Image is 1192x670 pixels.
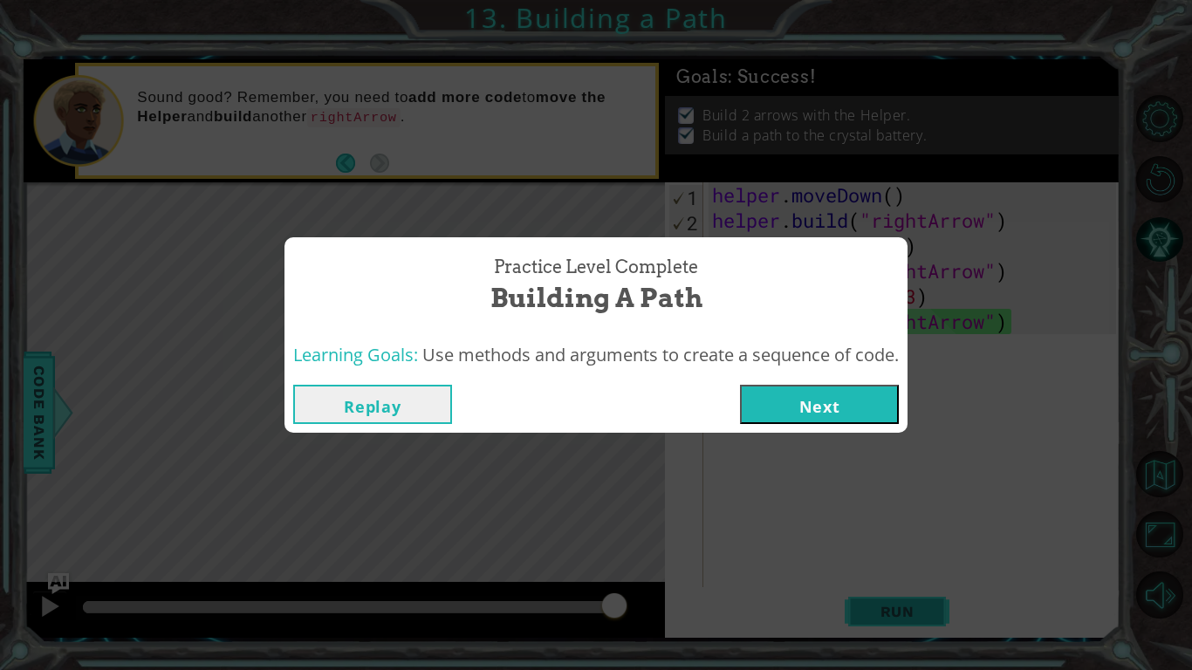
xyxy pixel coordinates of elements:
[293,385,452,424] button: Replay
[490,279,702,317] span: Building a Path
[293,343,418,366] span: Learning Goals:
[494,255,698,280] span: Practice Level Complete
[740,385,899,424] button: Next
[422,343,899,366] span: Use methods and arguments to create a sequence of code.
